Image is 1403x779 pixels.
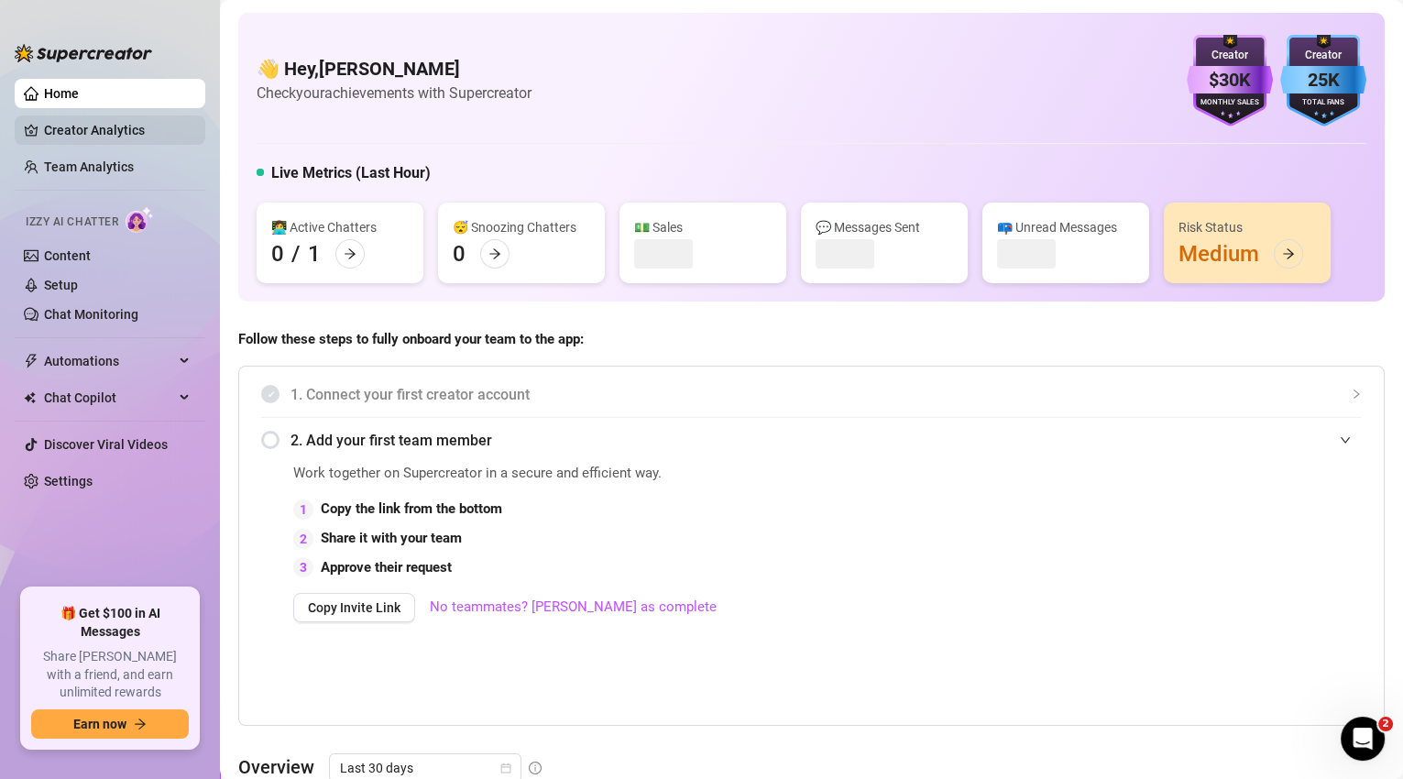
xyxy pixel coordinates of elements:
span: 🎁 Get $100 in AI Messages [31,605,189,641]
a: Discover Viral Videos [44,437,168,452]
a: No teammates? [PERSON_NAME] as complete [430,597,717,619]
a: Home [44,86,79,101]
span: Chat Copilot [44,383,174,412]
span: 2 [1378,717,1393,731]
img: AI Chatter [126,206,154,233]
strong: Share it with your team [321,530,462,546]
a: Chat Monitoring [44,307,138,322]
div: 1 [308,239,321,269]
iframe: Intercom live chat [1341,717,1385,761]
span: arrow-right [344,247,356,260]
div: 2. Add your first team member [261,418,1362,463]
div: 📪 Unread Messages [997,217,1134,237]
div: 25K [1280,66,1366,94]
span: arrow-right [134,718,147,730]
div: 💵 Sales [634,217,772,237]
span: Automations [44,346,174,376]
div: Monthly Sales [1187,97,1273,109]
iframe: Adding Team Members [995,463,1362,697]
span: expanded [1340,434,1351,445]
div: Risk Status [1178,217,1316,237]
div: 💬 Messages Sent [816,217,953,237]
div: 3 [293,557,313,577]
span: collapsed [1351,389,1362,400]
a: Settings [44,474,93,488]
a: Content [44,248,91,263]
div: 1. Connect your first creator account [261,372,1362,417]
h4: 👋 Hey, [PERSON_NAME] [257,56,532,82]
button: Copy Invite Link [293,593,415,622]
span: info-circle [529,762,542,774]
span: Izzy AI Chatter [26,214,118,231]
div: $30K [1187,66,1273,94]
button: Earn nowarrow-right [31,709,189,739]
img: logo-BBDzfeDw.svg [15,44,152,62]
strong: Approve their request [321,559,452,576]
div: 0 [453,239,466,269]
img: purple-badge-B9DA21FR.svg [1187,35,1273,126]
span: calendar [500,763,511,774]
span: arrow-right [488,247,501,260]
span: Share [PERSON_NAME] with a friend, and earn unlimited rewards [31,648,189,702]
div: Total Fans [1280,97,1366,109]
a: Team Analytics [44,159,134,174]
div: Creator [1280,47,1366,64]
img: Chat Copilot [24,391,36,404]
span: arrow-right [1282,247,1295,260]
a: Creator Analytics [44,115,191,145]
img: blue-badge-DgoSNQY1.svg [1280,35,1366,126]
article: Check your achievements with Supercreator [257,82,532,104]
span: Earn now [73,717,126,731]
strong: Follow these steps to fully onboard your team to the app: [238,331,584,347]
h5: Live Metrics (Last Hour) [271,162,431,184]
span: Work together on Supercreator in a secure and efficient way. [293,463,949,485]
span: thunderbolt [24,354,38,368]
a: Setup [44,278,78,292]
div: 👩‍💻 Active Chatters [271,217,409,237]
span: 1. Connect your first creator account [290,383,1362,406]
strong: Copy the link from the bottom [321,500,502,517]
div: 0 [271,239,284,269]
div: 😴 Snoozing Chatters [453,217,590,237]
div: Creator [1187,47,1273,64]
span: 2. Add your first team member [290,429,1362,452]
span: Copy Invite Link [308,600,400,615]
div: 2 [293,529,313,549]
div: 1 [293,499,313,520]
